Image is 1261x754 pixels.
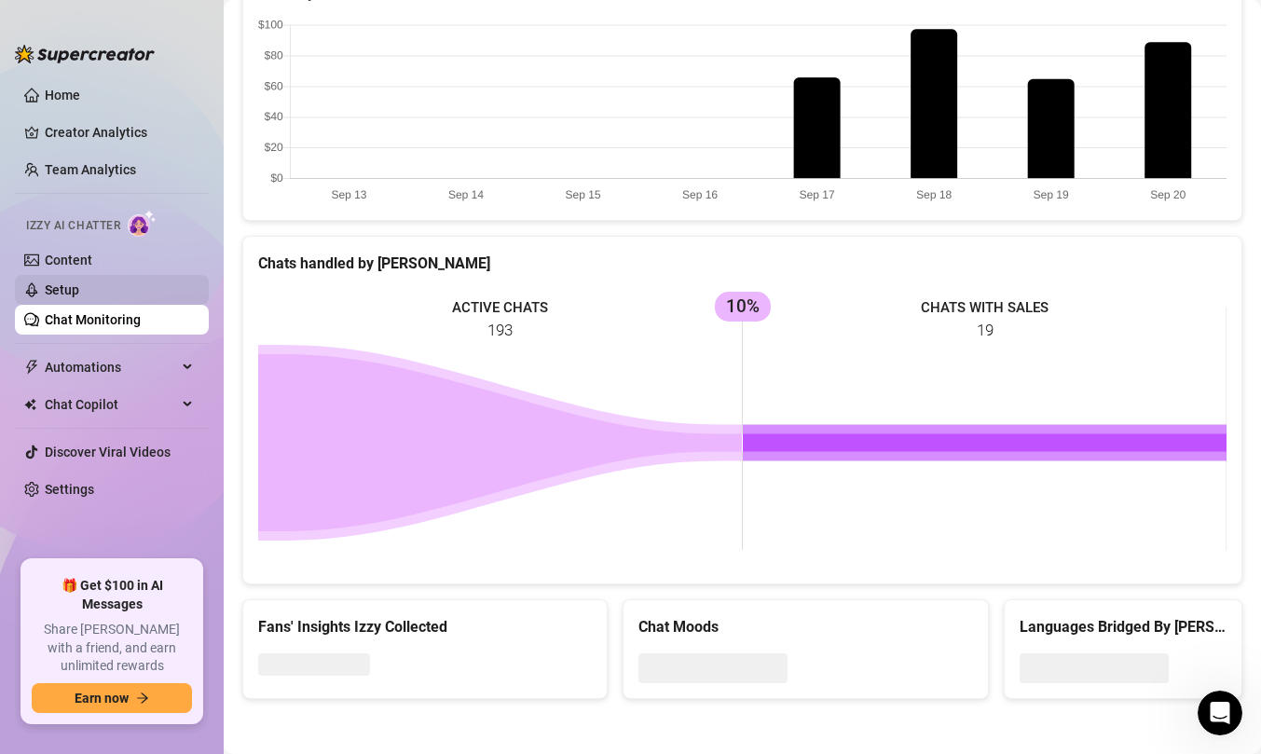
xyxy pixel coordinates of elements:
[45,445,171,459] a: Discover Viral Videos
[15,407,358,468] div: Amy says…
[1020,615,1227,638] div: Languages Bridged By [PERSON_NAME]
[15,45,155,63] img: logo-BBDzfeDw.svg
[53,10,83,40] img: Profile image for Ella
[45,390,177,419] span: Chat Copilot
[320,603,350,633] button: Send a message…
[89,610,103,625] button: Upload attachment
[75,691,129,706] span: Earn now
[82,418,343,455] div: last question how do i manually tag fans
[118,610,133,625] button: Start recording
[26,217,120,235] span: Izzy AI Chatter
[67,469,358,546] div: and when a chat gets passed over to a human, where do i find that notfication?
[15,469,358,561] div: Amy says…
[82,480,343,535] div: and when a chat gets passed over to a human, where do i find that notfication?
[32,683,192,713] button: Earn nowarrow-right
[12,7,48,43] button: go back
[1198,691,1242,735] iframe: Intercom live chat
[45,312,141,327] a: Chat Monitoring
[24,398,36,411] img: Chat Copilot
[15,560,306,715] div: Hi [PERSON_NAME], you can tag the fan in the Fan CRM panel on OnlyFans, or set it up to happen au...
[16,571,357,603] textarea: Message…
[32,577,192,613] span: 🎁 Get $100 in AI Messages
[258,252,1227,275] div: Chats handled by [PERSON_NAME]
[67,407,358,466] div: last question how do i manually tag fans
[45,253,92,267] a: Content
[45,352,177,382] span: Automations
[24,360,39,375] span: thunderbolt
[292,7,327,43] button: Home
[327,7,361,41] div: Close
[128,210,157,237] img: AI Chatter
[45,482,94,497] a: Settings
[15,316,306,393] div: You can exclude time spenders and create a list of fans so [PERSON_NAME] won’t chat with them.
[15,205,358,315] div: Amy says…
[30,327,291,382] div: You can exclude time spenders and create a list of fans so [PERSON_NAME] won’t chat with them.
[90,23,232,42] p: The team can also help
[15,316,358,408] div: Ella says…
[45,88,80,103] a: Home
[90,9,212,23] h1: [PERSON_NAME]
[44,46,291,115] li: Use the “total spend” option and set a very low amount (e.g., $1) so that every fan who’s spent a...
[59,610,74,625] button: Gif picker
[67,205,358,300] div: thank you - and with [PERSON_NAME] is there a way to make her not open guys pics for free? she wi...
[30,124,291,179] div: You can also duplicate the Message Flow and create versions for each case if that works better fo...
[45,162,136,177] a: Team Analytics
[45,117,194,147] a: Creator Analytics
[45,282,79,297] a: Setup
[82,216,343,289] div: thank you - and with [PERSON_NAME] is there a way to make her not open guys pics for free? she wi...
[32,621,192,676] span: Share [PERSON_NAME] with a friend, and earn unlimited rewards
[258,615,592,638] div: Fans' Insights Izzy Collected
[136,692,149,705] span: arrow-right
[638,615,972,638] div: Chat Moods
[29,610,44,625] button: Emoji picker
